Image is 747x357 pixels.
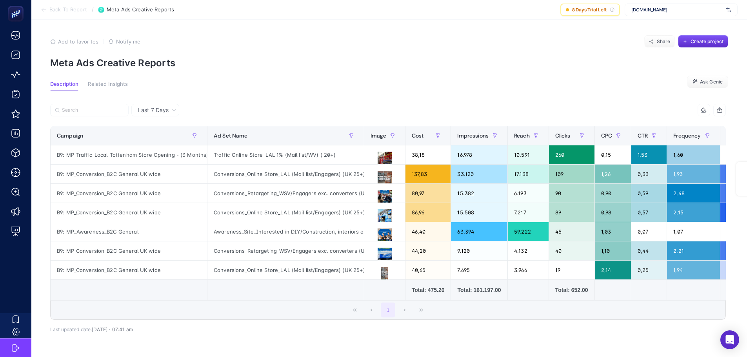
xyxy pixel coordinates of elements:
span: Impressions [457,132,489,139]
div: B9: MP_Awareness_B2C General [51,222,207,241]
div: 19 [549,261,594,279]
span: Related Insights [88,81,128,87]
div: 1,10 [595,241,631,260]
div: Last 7 Days [50,116,726,332]
div: B9: MP_Conversion_B2C General UK wide [51,184,207,203]
div: B9: MP_Conversion_B2C General UK wide [51,165,207,183]
span: [DOMAIN_NAME] [631,7,723,13]
div: 40,65 [405,261,451,279]
div: Conversions_Retargeting_WSV/Engagers exc. converters (UK 18+) [207,184,364,203]
div: 0,25 [631,261,667,279]
div: 9.120 [451,241,507,260]
div: 1,53 [631,145,667,164]
div: 1,60 [667,145,720,164]
div: Conversions_Online Store_LAL (Mail list/Engagers) (UK 25+) [207,261,364,279]
button: Notify me [108,38,140,45]
span: [DATE]・07:41 am [92,326,133,332]
div: 0,15 [595,145,631,164]
div: 10.591 [508,145,549,164]
div: 4.132 [508,241,549,260]
div: B9: MP_Conversion_B2C General UK wide [51,241,207,260]
div: 46,40 [405,222,451,241]
span: Meta Ads Creative Reports [107,7,174,13]
span: CPC [601,132,612,139]
div: Conversions_Online Store_LAL (Mail list/Engagers) (UK 25+) [207,203,364,222]
input: Search [62,107,124,113]
div: 15.382 [451,184,507,203]
div: 1,26 [595,165,631,183]
div: 59.222 [508,222,549,241]
button: Ask Genie [687,76,728,88]
span: 8 Days Trial Left [572,7,607,13]
div: B9: MP_Conversion_B2C General UK wide [51,261,207,279]
div: 38,18 [405,145,451,164]
button: Create project [678,35,728,48]
span: Ad Set Name [214,132,248,139]
span: / [92,6,94,13]
div: 0,07 [631,222,667,241]
p: Meta Ads Creative Reports [50,57,728,69]
div: 86,96 [405,203,451,222]
div: Total: 475.20 [412,286,445,294]
span: Last 7 Days [138,106,169,114]
div: Total: 652.00 [555,286,588,294]
div: 7.695 [451,261,507,279]
button: Description [50,81,78,91]
div: 89 [549,203,594,222]
div: 63.394 [451,222,507,241]
div: 7.217 [508,203,549,222]
div: 0,33 [631,165,667,183]
div: 0,90 [595,184,631,203]
div: 109 [549,165,594,183]
span: Back To Report [49,7,87,13]
div: 1,07 [667,222,720,241]
span: Cost [412,132,424,139]
span: Frequency [673,132,701,139]
div: B9: MP_Traffic_Local_Tottenham Store Opening - (3 Months) 2025 [51,145,207,164]
div: 1,03 [595,222,631,241]
div: 0,98 [595,203,631,222]
div: 40 [549,241,594,260]
button: Related Insights [88,81,128,91]
div: 45 [549,222,594,241]
span: Image [371,132,386,139]
div: Total: 161.197.00 [457,286,501,294]
div: 2,21 [667,241,720,260]
div: 6.193 [508,184,549,203]
span: Ask Genie [700,79,723,85]
div: 1,94 [667,261,720,279]
div: 3.966 [508,261,549,279]
div: Conversions_Online Store_LAL (Mail list/Engagers) (UK 25+) [207,165,364,183]
span: Add to favorites [58,38,98,45]
div: 17.138 [508,165,549,183]
button: Add to favorites [50,38,98,45]
span: Reach [514,132,530,139]
div: 15.508 [451,203,507,222]
div: 0,57 [631,203,667,222]
div: Open Intercom Messenger [720,330,739,349]
div: 16.978 [451,145,507,164]
div: 90 [549,184,594,203]
div: 44,20 [405,241,451,260]
div: 2,48 [667,184,720,203]
img: svg%3e [726,6,731,14]
div: Awareness_Site_Interested in DIY/Construction, interiors etc (UK 25+) - New due to page access [207,222,364,241]
div: Traffic_Online Store_LAL 1% (Mail list/WV) ( 20+) [207,145,364,164]
div: 137,83 [405,165,451,183]
span: Share [657,38,671,45]
div: 1,93 [667,165,720,183]
button: Share [644,35,675,48]
span: Create project [691,38,723,45]
div: 2,14 [595,261,631,279]
div: 0,44 [631,241,667,260]
span: Last updated date: [50,326,92,332]
span: Clicks [555,132,571,139]
button: 1 [381,303,396,317]
span: Campaign [57,132,83,139]
div: Conversions_Retargeting_WSV/Engagers exc. converters (UK 18+) [207,241,364,260]
span: CTR [638,132,648,139]
div: 2,15 [667,203,720,222]
div: B9: MP_Conversion_B2C General UK wide [51,203,207,222]
div: 80,97 [405,184,451,203]
span: Description [50,81,78,87]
